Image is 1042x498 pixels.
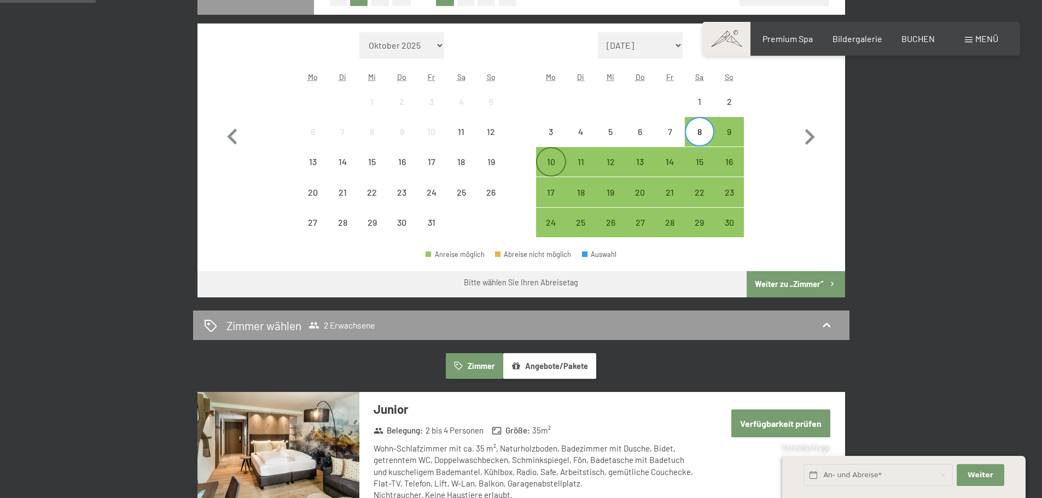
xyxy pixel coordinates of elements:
div: Abreise möglich [685,208,714,237]
div: 18 [447,157,475,185]
div: 15 [358,157,386,185]
div: 13 [299,157,327,185]
div: Mon Oct 27 2025 [298,208,328,237]
div: 10 [418,127,445,155]
div: Abreise nicht möglich [566,117,596,147]
abbr: Dienstag [339,72,346,81]
div: Sun Nov 23 2025 [714,177,744,207]
div: Abreise nicht möglich [328,208,357,237]
button: Zimmer [446,353,503,378]
div: Abreise möglich [625,147,655,177]
div: Thu Nov 20 2025 [625,177,655,207]
div: Abreise nicht möglich [357,147,387,177]
div: Abreise möglich [685,177,714,207]
div: Abreise nicht möglich [655,117,684,147]
div: 28 [656,218,683,245]
div: 19 [597,188,624,215]
div: Tue Nov 04 2025 [566,117,596,147]
div: Abreise möglich [596,147,625,177]
div: 4 [447,97,475,125]
div: Thu Nov 13 2025 [625,147,655,177]
div: Abreise nicht möglich [387,208,417,237]
div: 8 [358,127,386,155]
div: Abreise nicht möglich [417,147,446,177]
div: Abreise möglich [714,177,744,207]
div: Auswahl [582,251,617,258]
div: 16 [715,157,743,185]
div: Sun Oct 19 2025 [476,147,505,177]
div: Abreise nicht möglich [476,147,505,177]
div: 24 [537,218,564,245]
div: Abreise nicht möglich [387,87,417,116]
div: 10 [537,157,564,185]
div: Mon Oct 13 2025 [298,147,328,177]
div: Abreise möglich [685,147,714,177]
div: Sat Nov 29 2025 [685,208,714,237]
div: Abreise möglich [536,208,566,237]
div: Abreise nicht möglich [446,87,476,116]
div: 5 [477,97,504,125]
div: Abreise nicht möglich [387,117,417,147]
div: Abreise nicht möglich [417,87,446,116]
div: Sat Oct 04 2025 [446,87,476,116]
div: Abreise nicht möglich [328,177,357,207]
div: 3 [418,97,445,125]
div: Tue Oct 21 2025 [328,177,357,207]
div: Abreise nicht möglich [476,177,505,207]
div: Fri Oct 31 2025 [417,208,446,237]
div: Mon Oct 20 2025 [298,177,328,207]
abbr: Samstag [695,72,703,81]
div: 30 [715,218,743,245]
div: 11 [567,157,595,185]
div: Tue Oct 07 2025 [328,117,357,147]
div: 1 [686,97,713,125]
div: 7 [656,127,683,155]
div: Sun Nov 09 2025 [714,117,744,147]
div: Wed Oct 15 2025 [357,147,387,177]
div: Wed Nov 12 2025 [596,147,625,177]
div: Bitte wählen Sie Ihren Abreisetag [464,277,578,288]
div: 7 [329,127,356,155]
a: BUCHEN [901,33,935,44]
div: Sat Oct 25 2025 [446,177,476,207]
div: Abreise möglich [536,177,566,207]
div: 14 [329,157,356,185]
div: 27 [299,218,327,245]
div: 15 [686,157,713,185]
div: Wed Oct 01 2025 [357,87,387,116]
div: Abreise möglich [655,177,684,207]
div: Tue Oct 14 2025 [328,147,357,177]
div: 3 [537,127,564,155]
div: Fri Oct 24 2025 [417,177,446,207]
div: Wed Nov 26 2025 [596,208,625,237]
div: Fri Oct 10 2025 [417,117,446,147]
div: 26 [477,188,504,215]
div: 17 [418,157,445,185]
div: 31 [418,218,445,245]
div: Mon Nov 24 2025 [536,208,566,237]
h2: Zimmer wählen [226,318,301,333]
div: Abreise möglich [536,147,566,177]
div: Anreise möglich [426,251,485,258]
div: Abreise nicht möglich [357,117,387,147]
div: Thu Nov 27 2025 [625,208,655,237]
div: Abreise möglich [655,208,684,237]
abbr: Donnerstag [397,72,406,81]
div: 13 [626,157,654,185]
span: Weiter [968,470,993,480]
div: Thu Oct 02 2025 [387,87,417,116]
a: Premium Spa [762,33,813,44]
div: 6 [299,127,327,155]
div: 2 [388,97,416,125]
div: Sun Nov 02 2025 [714,87,744,116]
div: Abreise nicht möglich [328,147,357,177]
div: Sun Oct 12 2025 [476,117,505,147]
div: Sat Oct 11 2025 [446,117,476,147]
div: Fri Nov 28 2025 [655,208,684,237]
div: Sat Nov 22 2025 [685,177,714,207]
div: Abreise nicht möglich [714,87,744,116]
div: Thu Oct 09 2025 [387,117,417,147]
span: Menü [975,33,998,44]
div: Sat Oct 18 2025 [446,147,476,177]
